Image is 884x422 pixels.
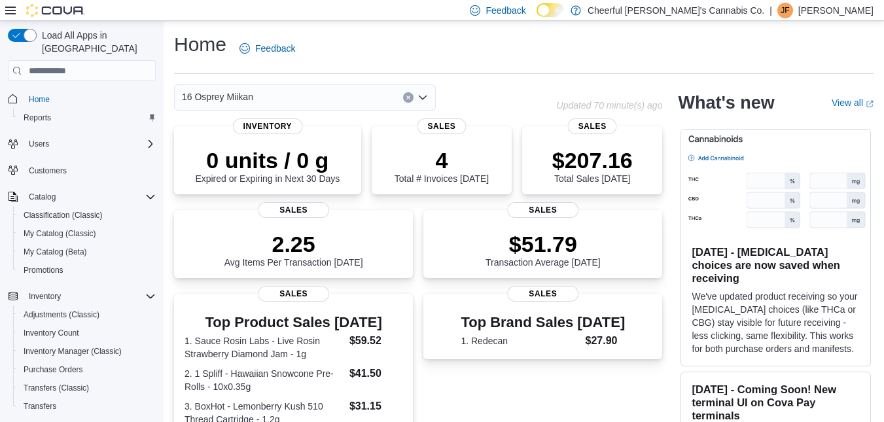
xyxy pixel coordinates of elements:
p: 4 [395,147,489,173]
span: Inventory [24,289,156,304]
p: 0 units / 0 g [195,147,340,173]
h2: What's new [678,92,774,113]
span: My Catalog (Classic) [18,226,156,241]
button: My Catalog (Beta) [13,243,161,261]
p: | [769,3,772,18]
span: Inventory [233,118,303,134]
a: Transfers [18,398,62,414]
dd: $59.52 [349,333,402,349]
span: Feedback [486,4,525,17]
span: Inventory Count [18,325,156,341]
img: Cova [26,4,85,17]
a: Reports [18,110,56,126]
p: Updated 70 minute(s) ago [557,100,663,111]
span: Sales [507,202,579,218]
a: Adjustments (Classic) [18,307,105,323]
div: Total # Invoices [DATE] [395,147,489,184]
span: My Catalog (Classic) [24,228,96,239]
span: Purchase Orders [18,362,156,378]
h3: [DATE] - Coming Soon! New terminal UI on Cova Pay terminals [692,383,860,422]
span: Customers [29,166,67,176]
button: Reports [13,109,161,127]
div: Transaction Average [DATE] [486,231,601,268]
span: Classification (Classic) [24,210,103,220]
dd: $41.50 [349,366,402,381]
span: Customers [24,162,156,179]
dt: 2. 1 Spliff - Hawaiian Snowcone Pre-Rolls - 10x0.35g [185,367,344,393]
div: Avg Items Per Transaction [DATE] [224,231,363,268]
span: Home [29,94,50,105]
button: Inventory [3,287,161,306]
p: 2.25 [224,231,363,257]
span: Classification (Classic) [18,207,156,223]
h3: [DATE] - [MEDICAL_DATA] choices are now saved when receiving [692,245,860,285]
button: Inventory Count [13,324,161,342]
p: $207.16 [552,147,633,173]
span: My Catalog (Beta) [24,247,87,257]
a: Purchase Orders [18,362,88,378]
span: Users [29,139,49,149]
span: Promotions [18,262,156,278]
span: Catalog [24,189,156,205]
p: Cheerful [PERSON_NAME]'s Cannabis Co. [588,3,764,18]
dt: 1. Sauce Rosin Labs - Live Rosin Strawberry Diamond Jam - 1g [185,334,344,360]
h1: Home [174,31,226,58]
span: Sales [507,286,579,302]
p: [PERSON_NAME] [798,3,874,18]
dt: 1. Redecan [461,334,580,347]
input: Dark Mode [537,3,564,17]
span: Load All Apps in [GEOGRAPHIC_DATA] [37,29,156,55]
a: Inventory Manager (Classic) [18,343,127,359]
span: Sales [258,286,330,302]
span: Purchase Orders [24,364,83,375]
a: My Catalog (Classic) [18,226,101,241]
span: Sales [417,118,466,134]
span: Sales [568,118,617,134]
a: Customers [24,163,72,179]
button: Clear input [403,92,414,103]
span: Transfers (Classic) [18,380,156,396]
button: Catalog [24,189,61,205]
button: My Catalog (Classic) [13,224,161,243]
button: Catalog [3,188,161,206]
span: Users [24,136,156,152]
svg: External link [866,100,874,108]
span: Transfers (Classic) [24,383,89,393]
a: Home [24,92,55,107]
span: Catalog [29,192,56,202]
button: Home [3,89,161,108]
span: Home [24,90,156,107]
button: Adjustments (Classic) [13,306,161,324]
button: Transfers [13,397,161,415]
button: Users [3,135,161,153]
a: My Catalog (Beta) [18,244,92,260]
a: Feedback [234,35,300,62]
a: Classification (Classic) [18,207,108,223]
button: Promotions [13,261,161,279]
div: Expired or Expiring in Next 30 Days [195,147,340,184]
button: Purchase Orders [13,360,161,379]
button: Users [24,136,54,152]
button: Transfers (Classic) [13,379,161,397]
span: Sales [258,202,330,218]
span: 16 Osprey Miikan [182,89,253,105]
span: Inventory Manager (Classic) [18,343,156,359]
div: Jason Fitzpatrick [777,3,793,18]
span: Inventory [29,291,61,302]
span: Transfers [18,398,156,414]
dd: $27.90 [586,333,626,349]
a: View allExternal link [832,97,874,108]
span: Inventory Manager (Classic) [24,346,122,357]
a: Inventory Count [18,325,84,341]
span: Transfers [24,401,56,412]
h3: Top Product Sales [DATE] [185,315,402,330]
span: Reports [24,113,51,123]
p: We've updated product receiving so your [MEDICAL_DATA] choices (like THCa or CBG) stay visible fo... [692,290,860,355]
span: Reports [18,110,156,126]
button: Customers [3,161,161,180]
a: Promotions [18,262,69,278]
h3: Top Brand Sales [DATE] [461,315,625,330]
span: Feedback [255,42,295,55]
a: Transfers (Classic) [18,380,94,396]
